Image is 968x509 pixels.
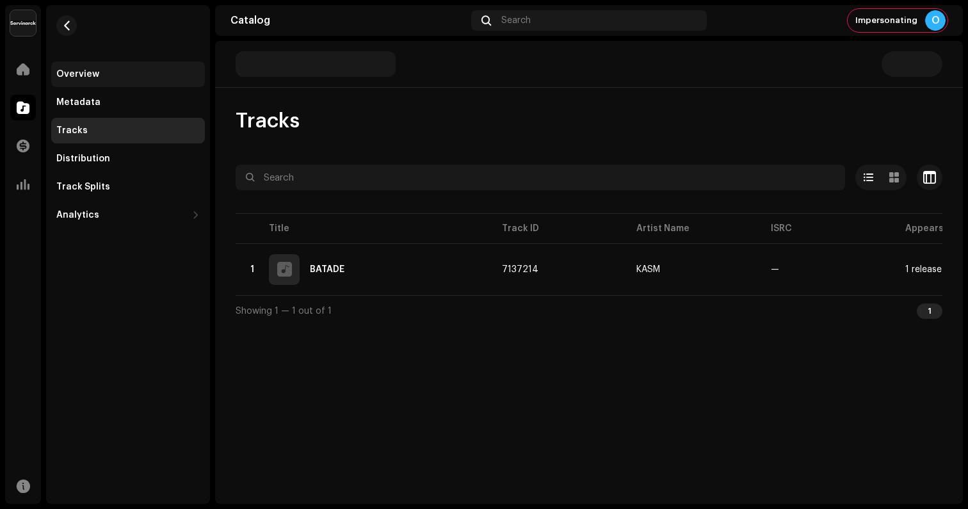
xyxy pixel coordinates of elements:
div: — [771,265,779,274]
img: 537129df-5630-4d26-89eb-56d9d044d4fa [10,10,36,36]
re-m-nav-dropdown: Analytics [51,202,205,228]
div: KASM [636,265,660,274]
re-m-nav-item: Track Splits [51,174,205,200]
re-m-nav-item: Metadata [51,90,205,115]
div: Analytics [56,210,99,220]
div: Track Splits [56,182,110,192]
re-m-nav-item: Tracks [51,118,205,143]
span: KASM [636,265,750,274]
div: O [925,10,946,31]
span: Impersonating [855,15,917,26]
div: 1 release [905,265,942,274]
span: Tracks [236,108,300,134]
div: Catalog [230,15,466,26]
re-m-nav-item: Overview [51,61,205,87]
div: Metadata [56,97,101,108]
div: 1 [917,303,942,319]
div: Overview [56,69,99,79]
div: Tracks [56,125,88,136]
input: Search [236,165,845,190]
div: BATADE [310,265,344,274]
span: 7137214 [502,265,538,274]
re-m-nav-item: Distribution [51,146,205,172]
div: Distribution [56,154,110,164]
span: Showing 1 — 1 out of 1 [236,307,332,316]
span: Search [501,15,531,26]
